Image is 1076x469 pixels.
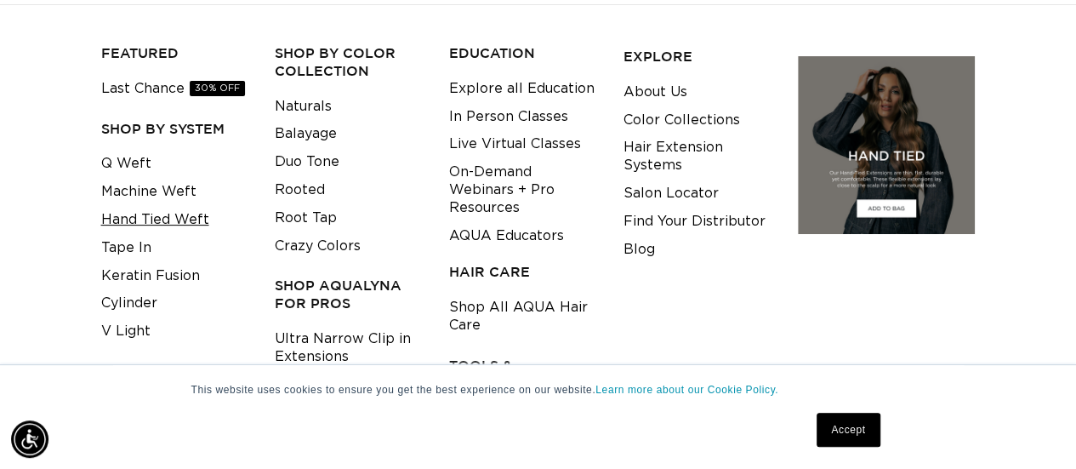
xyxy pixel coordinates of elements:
h3: TOOLS & ACCESSORIES [449,357,597,392]
a: Cylinder [101,289,157,317]
a: Crazy Colors [275,232,361,260]
a: Last Chance30% OFF [101,75,245,103]
a: Naturals [275,93,332,121]
h3: SHOP BY SYSTEM [101,120,249,138]
iframe: Chat Widget [991,387,1076,469]
h3: EXPLORE [623,48,771,66]
a: Balayage [275,120,337,148]
a: Blog [623,236,655,264]
a: Color Collections [623,106,740,134]
a: AQUA Educators [449,222,564,250]
span: 30% OFF [190,81,245,96]
a: Tape In [101,234,151,262]
a: Keratin Fusion [101,262,200,290]
h3: EDUCATION [449,44,597,62]
a: Live Virtual Classes [449,130,581,158]
a: About Us [623,78,687,106]
h3: HAIR CARE [449,263,597,281]
div: Accessibility Menu [11,420,48,458]
a: Rooted [275,176,325,204]
h3: Shop AquaLyna for Pros [275,277,423,312]
h3: FEATURED [101,44,249,62]
a: On-Demand Webinars + Pro Resources [449,158,597,221]
a: Hair Extension Systems [623,134,771,180]
a: Learn more about our Cookie Policy. [595,384,778,396]
a: Accept [817,413,880,447]
a: Q Weft [101,150,151,178]
a: Hand Tied Weft [101,206,209,234]
p: This website uses cookies to ensure you get the best experience on our website. [191,382,885,398]
a: Root Tap [275,204,337,232]
a: Explore all Education [449,75,595,103]
a: Machine Weft [101,178,196,206]
a: Duo Tone [275,148,339,176]
a: Salon Locator [623,180,719,208]
a: V Light [101,317,151,346]
a: Ultra Narrow Clip in Extensions [275,325,423,371]
a: In Person Classes [449,103,568,131]
h3: Shop by Color Collection [275,44,423,80]
a: Find Your Distributor [623,208,766,236]
a: Shop All AQUA Hair Care [449,294,597,340]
